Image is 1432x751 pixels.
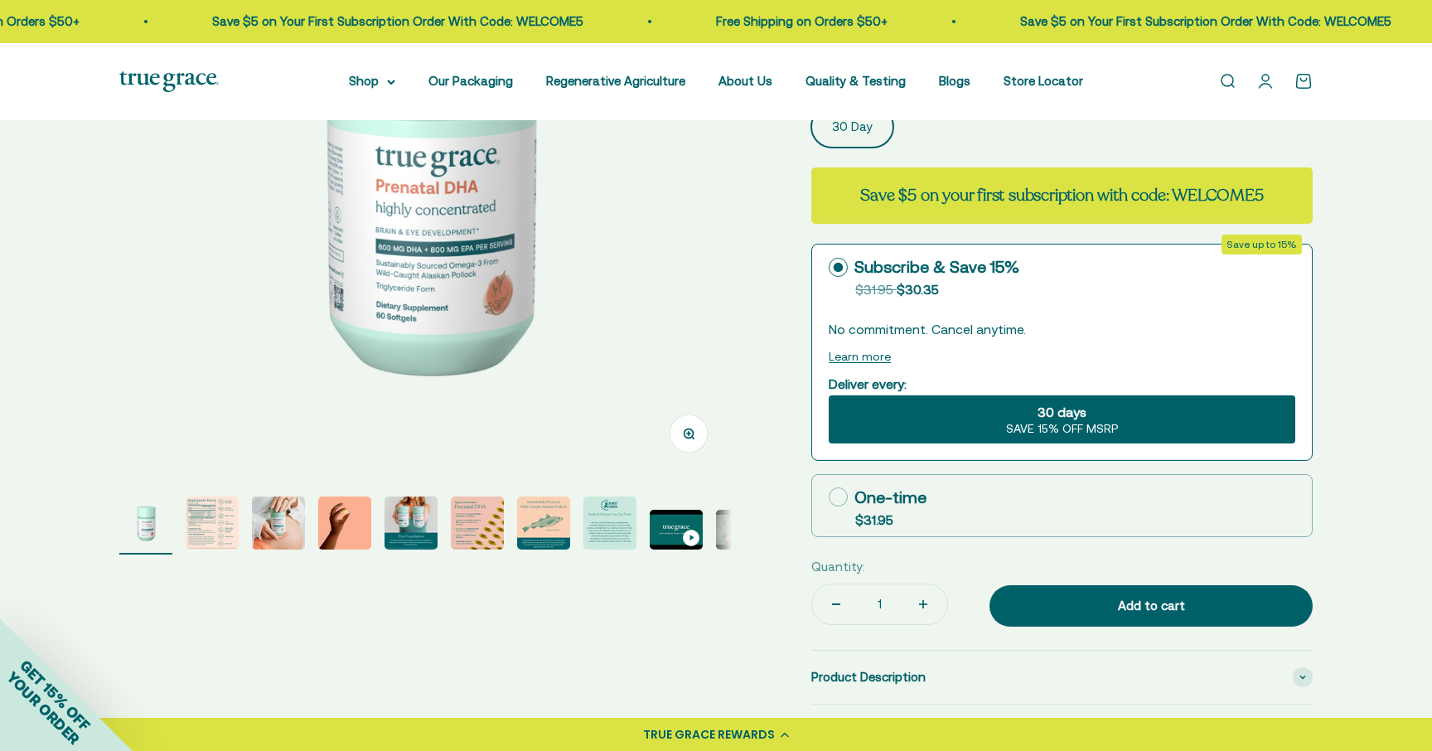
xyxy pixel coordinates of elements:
[318,497,371,555] button: Go to item 4
[517,497,570,550] img: Alaskan Pollock live a short life and do not bio-accumulate heavy metals and toxins the way older...
[811,667,926,687] span: Product Description
[860,184,1263,206] strong: Save $5 on your first subscription with code: WELCOME5
[812,584,860,624] button: Decrease quantity
[583,497,636,550] img: We work with Alkemist Labs, an independent, accredited botanical testing lab, to test the purity,...
[716,510,769,555] button: Go to item 10
[451,497,504,550] img: - For women during pre-conception, pregnancy, and lactation - Provides 600 mg DHA and 800 mg EPA ...
[186,497,239,550] img: We source our fish oil from Alaskan Pollock that have been freshly caught for human consumption i...
[517,497,570,555] button: Go to item 7
[811,651,1313,704] summary: Product Description
[1004,74,1083,88] a: Store Locator
[989,585,1313,627] button: Add to cart
[546,74,685,88] a: Regenerative Agriculture
[1023,596,1280,616] div: Add to cart
[186,497,239,555] button: Go to item 2
[1017,12,1388,31] p: Save $5 on Your First Subscription Order With Code: WELCOME5
[713,14,884,28] a: Free Shipping on Orders $50+
[805,74,906,88] a: Quality & Testing
[119,497,172,555] button: Go to item 1
[3,668,83,748] span: YOUR ORDER
[385,497,438,550] img: Our Prenatal product line provides a robust and comprehensive offering for a true foundation of h...
[252,497,305,555] button: Go to item 3
[451,497,504,555] button: Go to item 6
[428,74,513,88] a: Our Packaging
[583,497,636,555] button: Go to item 8
[643,726,775,744] div: TRUE GRACE REWARDS
[119,497,172,550] img: Prenatal DHA for Brain & Eye Development* For women during pre-conception, pregnancy, and lactati...
[318,497,371,550] img: Alaskan Pollock live a short life and do not bio-accumulate heavy metals and toxins the way older...
[650,510,703,555] button: Go to item 9
[385,497,438,555] button: Go to item 5
[811,557,865,577] label: Quantity:
[939,74,970,88] a: Blogs
[349,71,395,91] summary: Shop
[899,584,947,624] button: Increase quantity
[718,74,772,88] a: About Us
[209,12,580,31] p: Save $5 on Your First Subscription Order With Code: WELCOME5
[17,657,94,734] span: GET 15% OFF
[252,497,305,550] img: For women during pre-conception, pregnancy, and lactation Provides 1400 mg of essential fatty aci...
